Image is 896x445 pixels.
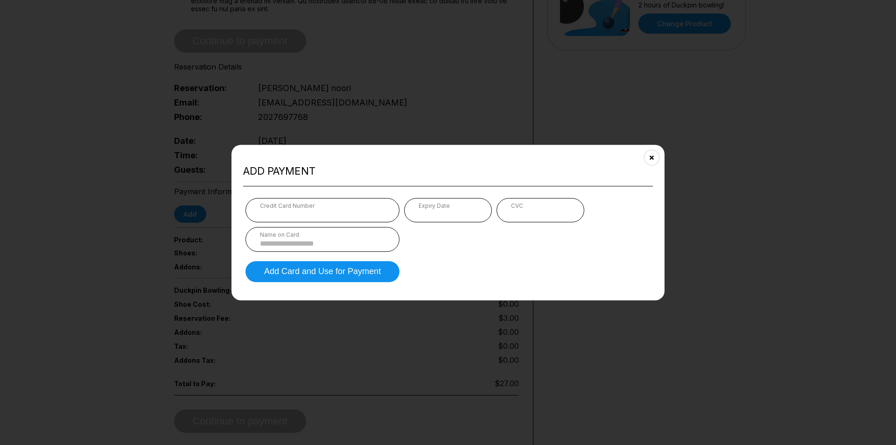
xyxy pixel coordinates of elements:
[260,231,385,238] div: Name on Card
[511,209,570,218] iframe: Secure CVC input frame
[245,261,399,282] button: Add Card and Use for Payment
[260,202,385,209] div: Credit Card Number
[260,209,385,218] iframe: Secure card number input frame
[419,209,477,218] iframe: Secure expiration date input frame
[419,202,477,209] div: Expiry Date
[243,165,653,177] h2: Add payment
[640,146,663,169] button: Close
[511,202,570,209] div: CVC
